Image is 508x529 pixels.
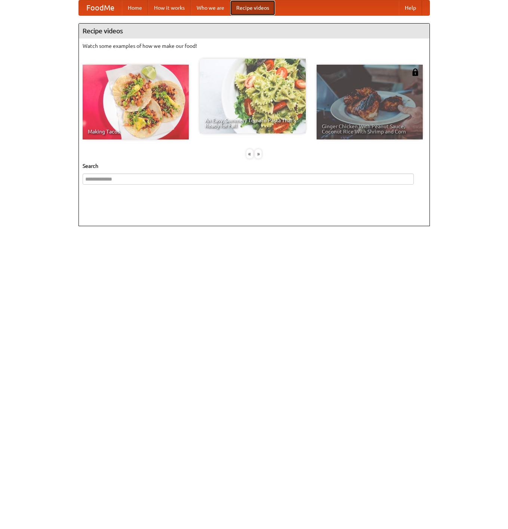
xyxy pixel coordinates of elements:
a: Home [122,0,148,15]
a: How it works [148,0,191,15]
a: FoodMe [79,0,122,15]
a: Who we are [191,0,230,15]
span: An Easy, Summery Tomato Pasta That's Ready for Fall [205,118,301,128]
img: 483408.png [412,68,419,76]
a: Help [399,0,422,15]
div: « [246,149,253,159]
span: Making Tacos [88,129,184,134]
h4: Recipe videos [79,24,430,39]
h5: Search [83,162,426,170]
a: An Easy, Summery Tomato Pasta That's Ready for Fall [200,59,306,133]
a: Making Tacos [83,65,189,139]
p: Watch some examples of how we make our food! [83,42,426,50]
a: Recipe videos [230,0,275,15]
div: » [255,149,262,159]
